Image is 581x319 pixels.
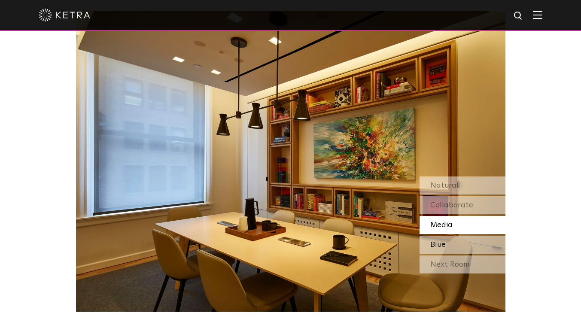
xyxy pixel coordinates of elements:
[39,9,90,21] img: ketra-logo-2019-white
[430,221,453,229] span: Media
[420,255,505,273] div: Next Room
[430,241,446,249] span: Blue
[430,201,473,209] span: Collaborate
[76,11,505,312] img: SS-Desktop-CEC-03
[430,182,459,189] span: Natural
[533,11,542,19] img: Hamburger%20Nav.svg
[513,11,524,21] img: search icon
